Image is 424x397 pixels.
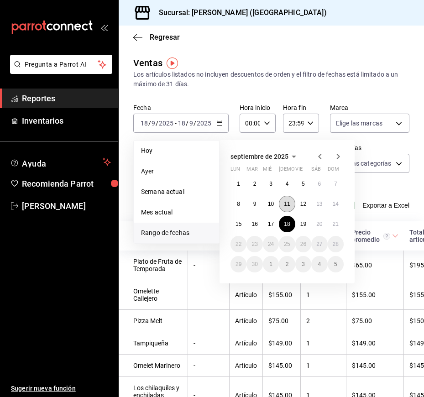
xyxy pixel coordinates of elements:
abbr: 2 de septiembre de 2025 [253,181,256,187]
button: 8 de septiembre de 2025 [230,196,246,212]
button: 1 de octubre de 2025 [263,256,279,272]
h3: Sucursal: [PERSON_NAME] ([GEOGRAPHIC_DATA]) [152,7,327,18]
abbr: 16 de septiembre de 2025 [251,221,257,227]
abbr: 9 de septiembre de 2025 [253,201,256,207]
td: $145.00 [263,355,301,377]
span: Hoy [141,146,212,156]
span: [PERSON_NAME] [22,200,111,212]
abbr: 2 de octubre de 2025 [286,261,289,267]
button: 2 de octubre de 2025 [279,256,295,272]
button: 16 de septiembre de 2025 [246,216,262,232]
button: Regresar [133,33,180,42]
span: Regresar [150,33,180,42]
button: 4 de octubre de 2025 [311,256,327,272]
td: 1 [301,280,346,310]
abbr: 3 de septiembre de 2025 [269,181,272,187]
button: 5 de octubre de 2025 [328,256,344,272]
button: 3 de octubre de 2025 [295,256,311,272]
button: 11 de septiembre de 2025 [279,196,295,212]
span: Mes actual [141,208,212,217]
abbr: jueves [279,166,333,176]
td: Artículo [230,310,263,332]
label: Hora inicio [240,104,276,111]
abbr: 4 de octubre de 2025 [318,261,321,267]
button: septiembre de 2025 [230,151,299,162]
span: Ayuda [22,157,99,167]
button: 6 de septiembre de 2025 [311,176,327,192]
label: Marca [330,104,409,111]
input: -- [151,120,156,127]
span: Pregunta a Parrot AI [25,60,98,69]
span: septiembre de 2025 [230,153,288,160]
span: Sugerir nueva función [11,384,111,393]
abbr: 17 de septiembre de 2025 [268,221,274,227]
span: / [194,120,196,127]
button: Pregunta a Parrot AI [10,55,112,74]
abbr: 5 de octubre de 2025 [334,261,337,267]
button: 18 de septiembre de 2025 [279,216,295,232]
td: $155.00 [263,280,301,310]
td: - [188,251,230,280]
div: Ventas [133,56,162,70]
span: Reportes [22,92,111,104]
abbr: 4 de septiembre de 2025 [286,181,289,187]
td: Omelette Callejero [119,280,188,310]
label: Fecha [133,104,229,111]
button: 12 de septiembre de 2025 [295,196,311,212]
abbr: 20 de septiembre de 2025 [316,221,322,227]
td: $145.00 [346,355,404,377]
span: Recomienda Parrot [22,178,111,190]
abbr: 26 de septiembre de 2025 [300,241,306,247]
abbr: 3 de octubre de 2025 [302,261,305,267]
div: Los artículos listados no incluyen descuentos de orden y el filtro de fechas está limitado a un m... [133,70,409,89]
abbr: sábado [311,166,321,176]
button: 9 de septiembre de 2025 [246,196,262,212]
span: Ayer [141,167,212,176]
abbr: 11 de septiembre de 2025 [284,201,290,207]
td: $149.00 [263,332,301,355]
abbr: 5 de septiembre de 2025 [302,181,305,187]
abbr: 27 de septiembre de 2025 [316,241,322,247]
img: Tooltip marker [167,57,178,69]
a: Pregunta a Parrot AI [6,66,112,76]
abbr: 19 de septiembre de 2025 [300,221,306,227]
td: Artículo [230,355,263,377]
abbr: 14 de septiembre de 2025 [333,201,339,207]
td: 1 [301,332,346,355]
td: $155.00 [346,280,404,310]
abbr: 23 de septiembre de 2025 [251,241,257,247]
button: 10 de septiembre de 2025 [263,196,279,212]
td: - [188,280,230,310]
td: Tampiqueña [119,332,188,355]
button: 30 de septiembre de 2025 [246,256,262,272]
button: 14 de septiembre de 2025 [328,196,344,212]
td: 1 [301,355,346,377]
td: $75.00 [263,310,301,332]
abbr: 12 de septiembre de 2025 [300,201,306,207]
td: Artículo [230,280,263,310]
button: 29 de septiembre de 2025 [230,256,246,272]
svg: Precio promedio = Total artículos / cantidad [383,233,390,240]
td: Pizza Melt [119,310,188,332]
abbr: 24 de septiembre de 2025 [268,241,274,247]
input: -- [178,120,186,127]
button: 13 de septiembre de 2025 [311,196,327,212]
abbr: 8 de septiembre de 2025 [237,201,240,207]
span: Semana actual [141,187,212,197]
button: 23 de septiembre de 2025 [246,236,262,252]
abbr: lunes [230,166,240,176]
td: - [188,355,230,377]
abbr: 15 de septiembre de 2025 [236,221,241,227]
td: $75.00 [346,310,404,332]
span: Elige las marcas [336,119,382,128]
input: ---- [196,120,212,127]
abbr: 13 de septiembre de 2025 [316,201,322,207]
button: 24 de septiembre de 2025 [263,236,279,252]
button: 1 de septiembre de 2025 [230,176,246,192]
td: Artículo [230,332,263,355]
label: Hora fin [283,104,319,111]
button: 28 de septiembre de 2025 [328,236,344,252]
td: - [188,310,230,332]
button: 3 de septiembre de 2025 [263,176,279,192]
